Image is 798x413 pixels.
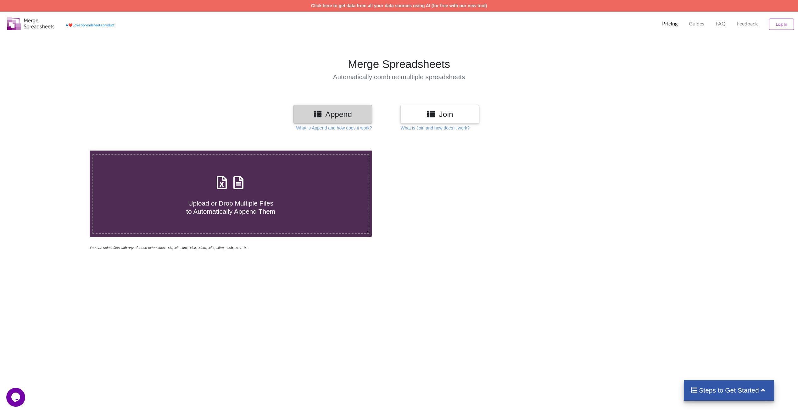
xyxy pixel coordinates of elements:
a: AheartLove Spreadsheets product [66,23,114,27]
a: Click here to get data from all your data sources using AI (for free with our new tool) [311,3,487,8]
p: Guides [689,20,704,27]
span: heart [68,23,73,27]
h3: Append [298,110,367,119]
h3: Join [405,110,474,119]
p: What is Append and how does it work? [296,125,372,131]
h4: Steps to Get Started [690,386,768,394]
i: You can select files with any of these extensions: .xls, .xlt, .xlm, .xlsx, .xlsm, .xltx, .xltm, ... [90,246,248,250]
button: Log In [769,19,794,30]
p: FAQ [716,20,726,27]
p: What is Join and how does it work? [400,125,469,131]
span: Upload or Drop Multiple Files to Automatically Append Them [186,200,275,215]
img: Logo.png [7,17,54,30]
p: Pricing [662,20,678,27]
span: Feedback [737,21,758,26]
iframe: chat widget [6,388,26,407]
